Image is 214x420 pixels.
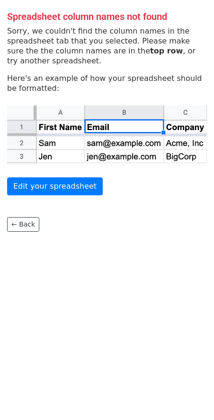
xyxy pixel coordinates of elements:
[150,46,183,55] strong: top row
[7,73,207,93] p: Here's an example of how your spreadsheet should be formatted:
[7,11,207,22] h4: Spreadsheet column names not found
[7,26,207,66] p: Sorry, we couldn't find the column names in the spreadsheet tab that you selected. Please make su...
[7,177,103,195] a: Edit your spreadsheet
[7,217,39,232] a: ← Back
[7,105,207,164] img: google_sheets_email_column-fe0440d1484b1afe603fdd0efe349d91248b687ca341fa437c667602712cb9b1.png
